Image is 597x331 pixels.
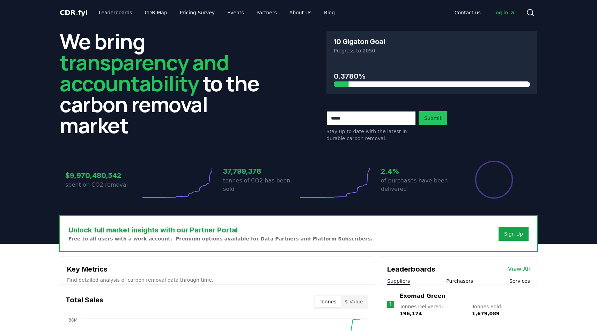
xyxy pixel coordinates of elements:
h3: $9,970,480,542 [65,170,141,181]
a: Leaderboards [93,6,138,19]
a: Contact us [449,6,486,19]
nav: Main [93,6,340,19]
span: transparency and accountability [60,48,228,98]
h3: 2.4% [381,166,456,177]
a: Exomad Green [400,292,445,300]
p: spent on CO2 removal [65,181,141,189]
button: Sign Up [499,227,529,241]
button: Tonnes [315,296,340,307]
a: View All [508,265,530,273]
h3: Key Metrics [67,264,367,274]
button: $ Value [341,296,367,307]
p: Tonnes Delivered : [400,303,465,317]
p: Tonnes Sold : [472,303,530,317]
span: 1,679,089 [472,311,500,316]
h3: 37,799,378 [223,166,298,177]
a: Pricing Survey [174,6,220,19]
span: 196,174 [400,311,422,316]
a: Sign Up [504,230,523,237]
a: About Us [284,6,317,19]
a: Blog [318,6,340,19]
button: Submit [419,111,447,125]
a: CDR.fyi [60,8,88,17]
button: Services [509,278,530,285]
button: Suppliers [387,278,410,285]
h3: 0.3780% [334,71,530,81]
h2: We bring to the carbon removal market [60,31,271,136]
span: CDR fyi [60,8,88,17]
p: of purchases have been delivered [381,177,456,193]
tspan: 38M [68,318,78,323]
button: Purchasers [446,278,473,285]
p: Find detailed analysis of carbon removal data through time. [67,276,367,283]
nav: Main [449,6,521,19]
a: Partners [251,6,282,19]
a: CDR Map [139,6,173,19]
div: Percentage of sales delivered [474,160,514,199]
span: Log in [493,9,515,16]
h3: 10 Gigaton Goal [334,38,385,45]
p: tonnes of CO2 has been sold [223,177,298,193]
p: Free to all users with a work account. Premium options available for Data Partners and Platform S... [68,235,373,242]
p: Progress to 2050 [334,47,530,54]
h3: Leaderboards [387,264,435,274]
h3: Total Sales [66,295,103,309]
a: Log in [488,6,521,19]
p: Stay up to date with the latest in durable carbon removal. [326,128,416,142]
span: . [76,8,78,17]
a: Events [222,6,249,19]
h3: Unlock full market insights with our Partner Portal [68,225,373,235]
p: 1 [389,300,392,309]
